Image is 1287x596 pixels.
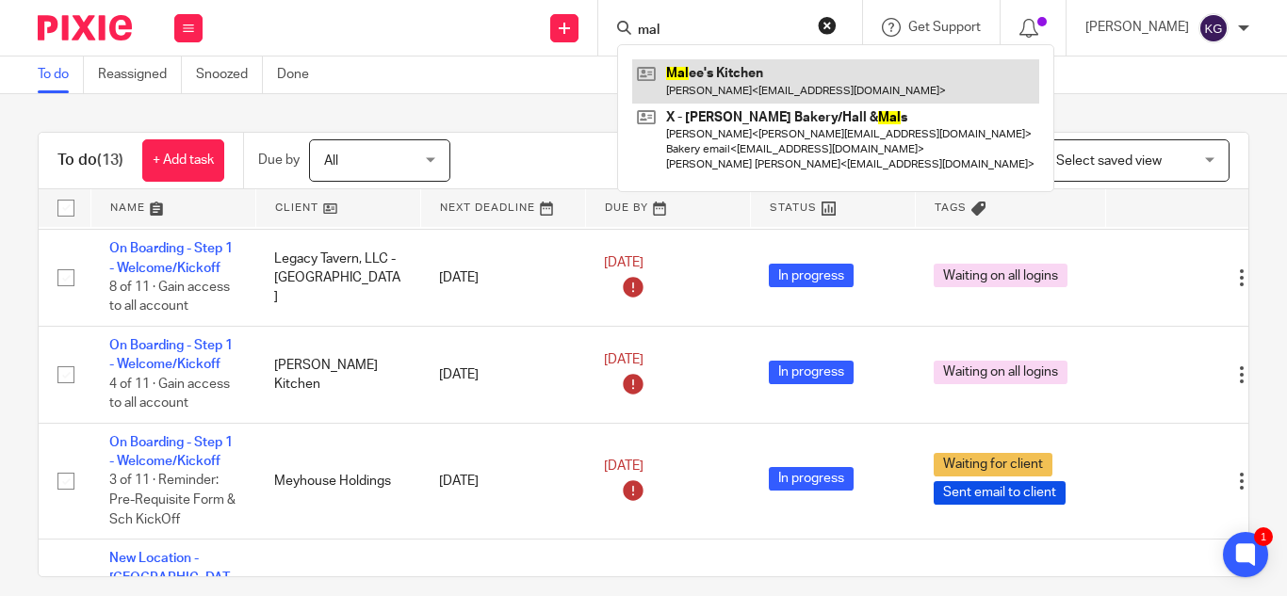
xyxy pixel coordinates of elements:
[934,264,1067,287] span: Waiting on all logins
[1085,18,1189,37] p: [PERSON_NAME]
[277,56,323,93] a: Done
[57,151,123,170] h1: To do
[324,154,338,168] span: All
[420,423,585,539] td: [DATE]
[109,281,230,314] span: 8 of 11 · Gain access to all account
[98,56,182,93] a: Reassigned
[97,153,123,168] span: (13)
[38,56,84,93] a: To do
[769,361,854,384] span: In progress
[769,467,854,491] span: In progress
[258,151,300,169] p: Due by
[109,378,230,411] span: 4 of 11 · Gain access to all account
[1056,154,1162,168] span: Select saved view
[604,459,643,473] span: [DATE]
[636,23,806,40] input: Search
[38,15,132,40] img: Pixie
[1254,527,1273,546] div: 1
[255,327,420,424] td: [PERSON_NAME] Kitchen
[769,264,854,287] span: In progress
[934,481,1066,505] span: Sent email to client
[255,423,420,539] td: Meyhouse Holdings
[1198,13,1229,43] img: svg%3E
[196,56,263,93] a: Snoozed
[908,21,981,34] span: Get Support
[255,230,420,327] td: Legacy Tavern, LLC - [GEOGRAPHIC_DATA]
[604,353,643,366] span: [DATE]
[934,453,1052,476] span: Waiting for client
[109,339,233,371] a: On Boarding - Step 1 - Welcome/Kickoff
[142,139,224,182] a: + Add task
[934,361,1067,384] span: Waiting on all logins
[420,327,585,424] td: [DATE]
[420,230,585,327] td: [DATE]
[109,475,236,526] span: 3 of 11 · Reminder: Pre-Requisite Form & Sch KickOff
[604,256,643,269] span: [DATE]
[109,436,233,468] a: On Boarding - Step 1 - Welcome/Kickoff
[109,242,233,274] a: On Boarding - Step 1 - Welcome/Kickoff
[935,202,967,213] span: Tags
[818,16,837,35] button: Clear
